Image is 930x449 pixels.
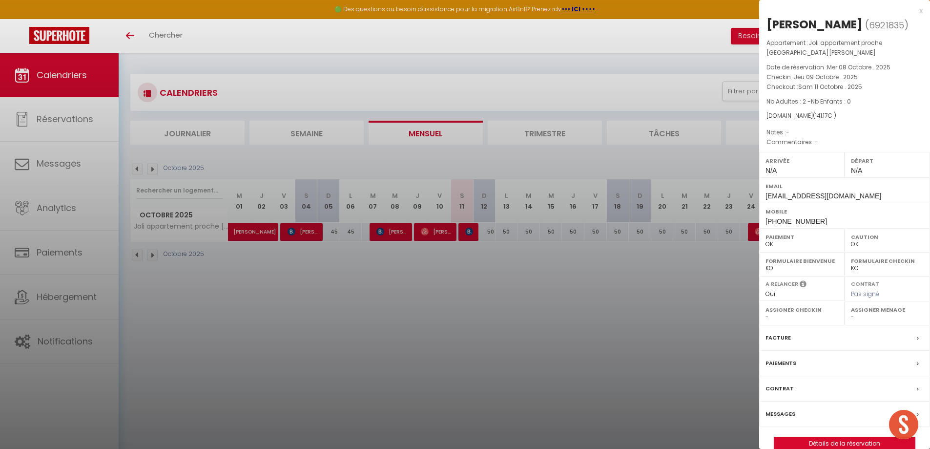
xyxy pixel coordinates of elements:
[765,192,881,200] span: [EMAIL_ADDRESS][DOMAIN_NAME]
[794,73,858,81] span: Jeu 09 Octobre . 2025
[765,280,798,288] label: A relancer
[813,111,836,120] span: ( € )
[765,305,838,315] label: Assigner Checkin
[765,358,796,368] label: Paiements
[815,138,818,146] span: -
[889,410,918,439] div: Ouvrir le chat
[766,17,863,32] div: [PERSON_NAME]
[765,409,795,419] label: Messages
[766,39,882,57] span: Joli appartement proche [GEOGRAPHIC_DATA][PERSON_NAME]
[827,63,890,71] span: Mer 08 Octobre . 2025
[759,5,923,17] div: x
[800,280,806,291] i: Sélectionner OUI si vous souhaiter envoyer les séquences de messages post-checkout
[766,128,923,137] p: Notes :
[851,232,924,242] label: Caution
[798,83,862,91] span: Sam 11 Octobre . 2025
[851,167,862,174] span: N/A
[766,63,923,72] p: Date de réservation :
[811,97,851,106] span: Nb Enfants : 0
[869,19,904,31] span: 6921835
[786,128,789,136] span: -
[765,333,791,343] label: Facture
[851,256,924,266] label: Formulaire Checkin
[865,18,909,32] span: ( )
[765,156,838,166] label: Arrivée
[765,232,838,242] label: Paiement
[851,280,879,286] label: Contrat
[851,156,924,166] label: Départ
[815,111,827,120] span: 141.17
[765,181,924,191] label: Email
[766,38,923,58] p: Appartement :
[851,305,924,315] label: Assigner Menage
[765,207,924,216] label: Mobile
[765,384,794,394] label: Contrat
[766,82,923,92] p: Checkout :
[766,137,923,147] p: Commentaires :
[765,256,838,266] label: Formulaire Bienvenue
[765,167,777,174] span: N/A
[766,111,923,121] div: [DOMAIN_NAME]
[765,217,827,225] span: [PHONE_NUMBER]
[766,72,923,82] p: Checkin :
[851,290,879,298] span: Pas signé
[766,97,851,106] span: Nb Adultes : 2 -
